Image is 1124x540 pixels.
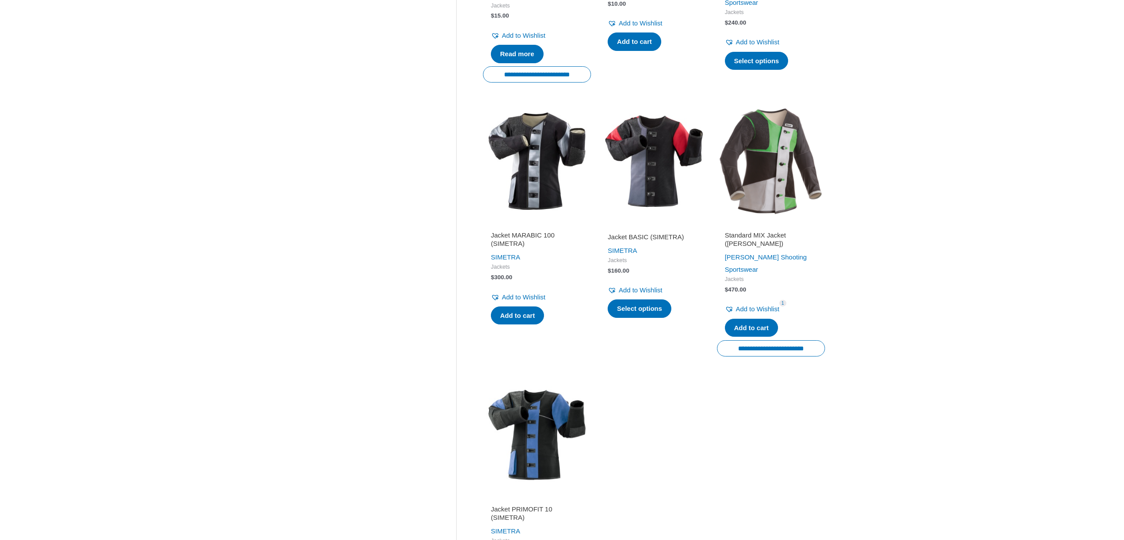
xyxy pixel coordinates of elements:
a: Add to Wishlist [491,291,545,303]
a: Jacket BASIC (SIMETRA) [608,233,700,245]
a: Add to cart: “Standard MIX Jacket (SAUER)” [725,319,778,337]
bdi: 10.00 [608,0,626,7]
span: Jackets [491,263,583,271]
span: 1 [779,300,786,306]
iframe: Customer reviews powered by Trustpilot [491,494,583,505]
bdi: 15.00 [491,12,509,19]
span: $ [608,0,611,7]
h2: Standard MIX Jacket ([PERSON_NAME]) [725,231,817,248]
span: Add to Wishlist [736,38,779,46]
span: Jackets [491,2,583,10]
bdi: 300.00 [491,274,512,281]
span: $ [725,286,728,293]
span: Jackets [725,9,817,16]
a: Select options for “Standard Jacket (SAUER)” [725,52,789,70]
a: SIMETRA [491,253,520,261]
span: Jackets [608,257,700,264]
span: $ [608,267,611,274]
h2: Jacket MARABIC 100 (SIMETRA) [491,231,583,248]
h2: Jacket BASIC (SIMETRA) [608,233,700,241]
a: [PERSON_NAME] Shooting Sportswear [725,253,807,273]
bdi: 160.00 [608,267,629,274]
img: Jacket PRIMOFIT 10 [483,381,591,489]
a: Add to cart: “Jacket MARABIC 100 (SIMETRA)” [491,306,544,325]
span: Add to Wishlist [502,293,545,301]
a: Jacket PRIMOFIT 10 (SIMETRA) [491,505,583,526]
a: Select options for “Jacket BASIC (SIMETRA)” [608,299,671,318]
bdi: 470.00 [725,286,746,293]
a: Standard MIX Jacket ([PERSON_NAME]) [725,231,817,252]
span: $ [725,19,728,26]
a: Jacket MARABIC 100 (SIMETRA) [491,231,583,252]
a: Add to cart: “Button Hook” [608,32,661,51]
a: Add to Wishlist [491,29,545,42]
a: Add to Wishlist [725,303,779,315]
iframe: Customer reviews powered by Trustpilot [725,220,817,231]
iframe: Customer reviews powered by Trustpilot [608,220,700,231]
img: Jacket MARABIC 100 [483,107,591,215]
iframe: Customer reviews powered by Trustpilot [491,220,583,231]
span: Add to Wishlist [736,305,779,313]
img: Jacket BASIC [600,107,708,215]
span: $ [491,274,494,281]
a: Add to Wishlist [608,17,662,29]
span: Add to Wishlist [502,32,545,39]
a: Read more about “Jacket Extension” [491,45,544,63]
a: SIMETRA [608,247,637,254]
span: Jackets [725,276,817,283]
span: Add to Wishlist [619,286,662,294]
img: Standard MIX Jacket [717,107,825,215]
span: $ [491,12,494,19]
h2: Jacket PRIMOFIT 10 (SIMETRA) [491,505,583,522]
a: Add to Wishlist [725,36,779,48]
a: Add to Wishlist [608,284,662,296]
a: SIMETRA [491,527,520,535]
bdi: 240.00 [725,19,746,26]
span: Add to Wishlist [619,19,662,27]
